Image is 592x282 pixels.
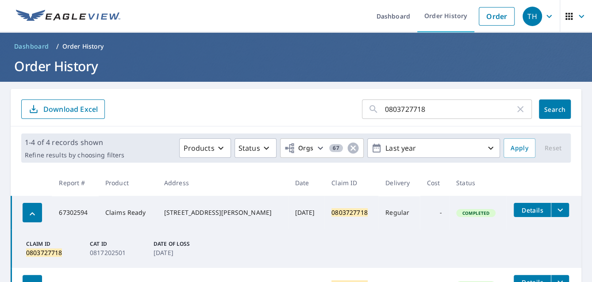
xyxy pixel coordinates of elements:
input: Address, Report #, Claim ID, etc. [385,97,515,122]
td: Regular [378,196,420,229]
p: Date of Loss [154,240,207,248]
button: Orgs67 [280,138,364,158]
button: filesDropdownBtn-67302594 [551,203,569,217]
p: [DATE] [154,248,207,257]
span: Orgs [284,143,314,154]
button: Apply [504,138,535,158]
span: Details [519,206,546,214]
mark: 0803727718 [26,248,62,257]
td: [DATE] [288,196,325,229]
mark: 0803727718 [331,208,368,217]
p: Claim ID [26,240,79,248]
nav: breadcrumb [11,39,581,53]
span: Completed [457,210,495,216]
button: Status [234,138,277,158]
li: / [56,41,59,52]
button: Search [539,99,571,119]
th: Cost [420,170,449,196]
th: Report # [52,170,98,196]
td: Claims Ready [98,196,157,229]
span: 67 [329,145,343,151]
th: Delivery [378,170,420,196]
td: 67302594 [52,196,98,229]
button: detailsBtn-67302594 [514,203,551,217]
p: Download Excel [43,104,98,114]
p: Refine results by choosing filters [25,151,124,159]
th: Date [288,170,325,196]
p: 1-4 of 4 records shown [25,137,124,148]
th: Claim ID [324,170,378,196]
th: Address [157,170,288,196]
h1: Order History [11,57,581,75]
div: [STREET_ADDRESS][PERSON_NAME] [164,208,281,217]
p: Order History [62,42,104,51]
img: EV Logo [16,10,120,23]
p: 0817202501 [90,248,143,257]
div: TH [523,7,542,26]
a: Order [479,7,515,26]
p: Cat ID [90,240,143,248]
button: Download Excel [21,99,105,119]
p: Products [183,143,214,153]
a: Dashboard [11,39,53,53]
p: Last year [382,141,485,156]
button: Last year [367,138,500,158]
span: Dashboard [14,42,49,51]
span: Search [546,105,564,114]
p: Status [238,143,260,153]
td: - [420,196,449,229]
span: Apply [511,143,528,154]
button: Products [179,138,231,158]
th: Product [98,170,157,196]
th: Status [449,170,507,196]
